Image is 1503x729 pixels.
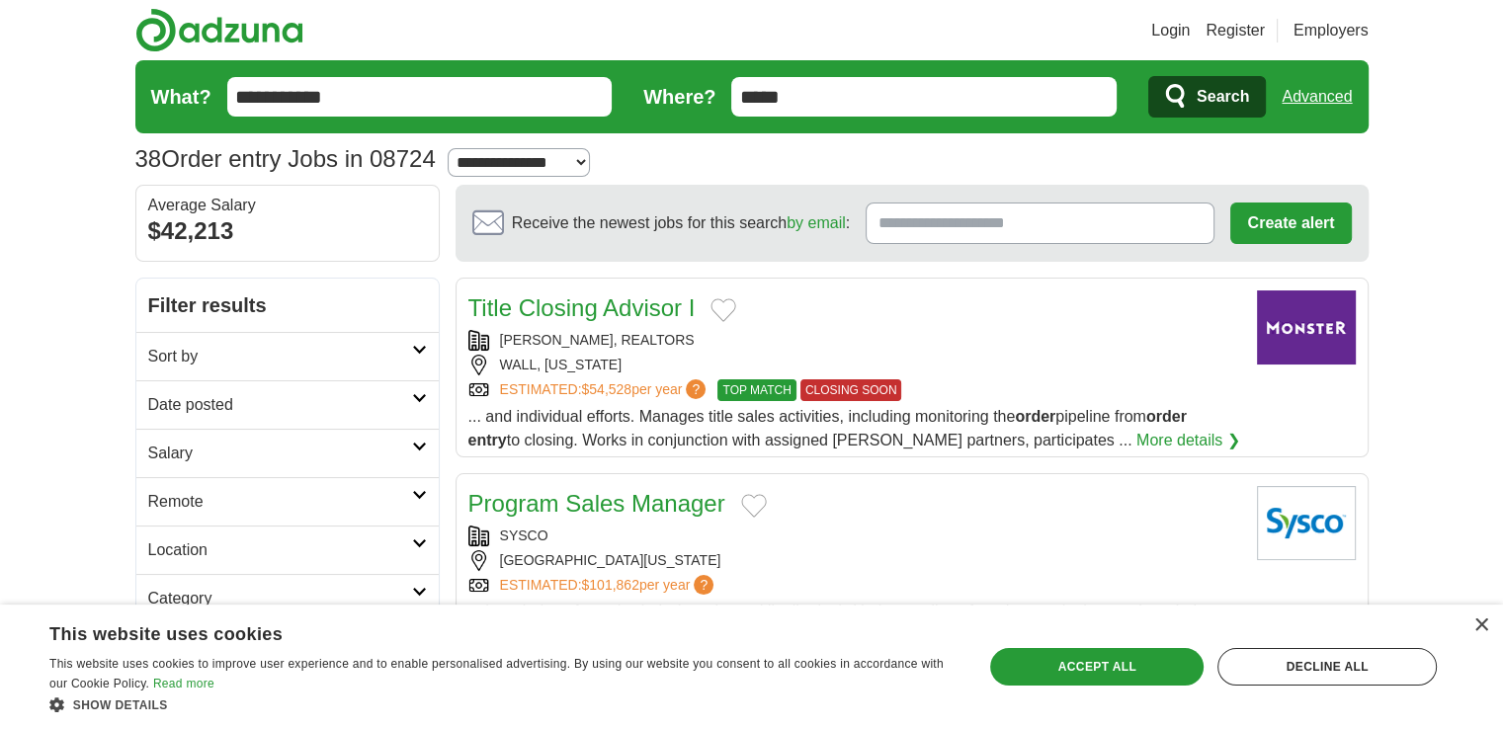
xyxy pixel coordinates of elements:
span: Receive the newest jobs for this search : [512,211,850,235]
h2: Category [148,587,412,610]
span: Show details [73,698,168,712]
div: [GEOGRAPHIC_DATA][US_STATE] [468,550,1241,571]
button: Add to favorite jobs [710,298,736,322]
span: CLOSING SOON [800,379,902,401]
a: ESTIMATED:$101,862per year? [500,575,718,596]
span: ? [694,575,713,595]
a: Salary [136,429,439,477]
div: WALL, [US_STATE] [468,355,1241,375]
div: Show details [49,694,956,714]
h2: Remote [148,490,412,514]
a: Employers [1294,19,1369,42]
button: Create alert [1230,202,1351,244]
div: Accept all [990,648,1204,686]
img: Sysco logo [1257,486,1356,560]
strong: entry [468,432,507,448]
a: More details ❯ [1136,429,1240,452]
span: This website uses cookies to improve user experience and to enable personalised advertising. By u... [49,657,944,690]
h2: Salary [148,442,412,465]
a: ESTIMATED:$54,528per year? [500,379,710,401]
a: Remote [136,477,439,526]
a: Login [1151,19,1190,42]
strong: order [1146,408,1187,425]
a: Advanced [1282,77,1352,117]
button: Search [1148,76,1266,118]
label: Where? [643,82,715,112]
a: by email [787,214,846,231]
label: What? [151,82,211,112]
a: Date posted [136,380,439,429]
span: Search [1197,77,1249,117]
a: Sort by [136,332,439,380]
h2: Sort by [148,345,412,368]
a: SYSCO [500,527,548,543]
h2: Date posted [148,393,412,417]
a: Title Closing Advisor I [468,294,696,321]
div: $42,213 [148,213,427,249]
div: Close [1473,618,1488,633]
div: Average Salary [148,198,427,213]
span: $101,862 [581,577,638,593]
h1: Order entry Jobs in 08724 [135,145,436,172]
h2: Filter results [136,279,439,332]
span: 38 [135,141,162,177]
strong: order [1015,408,1055,425]
a: Location [136,526,439,574]
span: ... and individual efforts. Manages title sales activities, including monitoring the pipeline fro... [468,408,1187,448]
a: Register [1206,19,1265,42]
a: Read more, opens a new window [153,677,214,690]
div: This website uses cookies [49,616,906,646]
span: ... knowledge of supply chain (warehouse/distribution); Understanding of produce and other produc... [468,603,1214,643]
span: $54,528 [581,381,631,397]
div: Decline all [1217,648,1437,686]
button: Add to favorite jobs [741,494,767,518]
img: Company logo [1257,290,1356,364]
a: Program Sales Manager [468,490,725,517]
a: Category [136,574,439,622]
div: [PERSON_NAME], REALTORS [468,330,1241,351]
span: ? [686,379,706,399]
span: TOP MATCH [717,379,795,401]
h2: Location [148,538,412,562]
img: Adzuna logo [135,8,303,52]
